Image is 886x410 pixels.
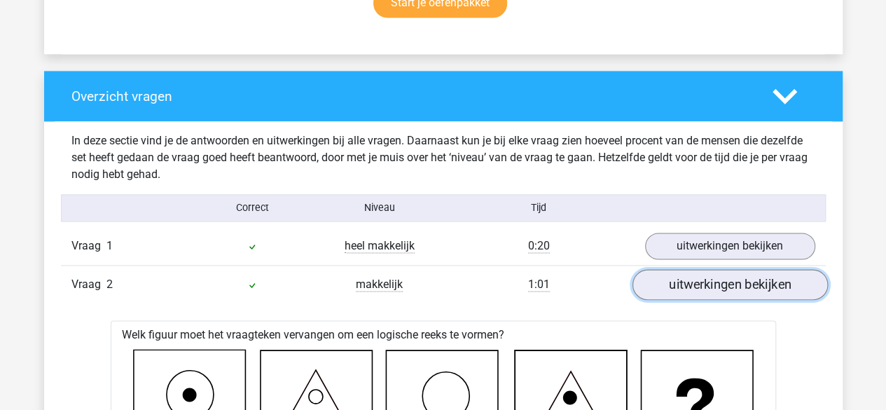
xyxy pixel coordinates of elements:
[316,200,443,215] div: Niveau
[106,278,113,291] span: 2
[71,88,752,104] h4: Overzicht vragen
[528,278,550,292] span: 1:01
[528,239,550,253] span: 0:20
[106,239,113,252] span: 1
[443,200,634,215] div: Tijd
[61,132,826,183] div: In deze sectie vind je de antwoorden en uitwerkingen bij alle vragen. Daarnaast kun je bij elke v...
[71,238,106,254] span: Vraag
[645,233,815,259] a: uitwerkingen bekijken
[356,278,403,292] span: makkelijk
[345,239,415,253] span: heel makkelijk
[632,270,827,301] a: uitwerkingen bekijken
[71,276,106,293] span: Vraag
[188,200,316,215] div: Correct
